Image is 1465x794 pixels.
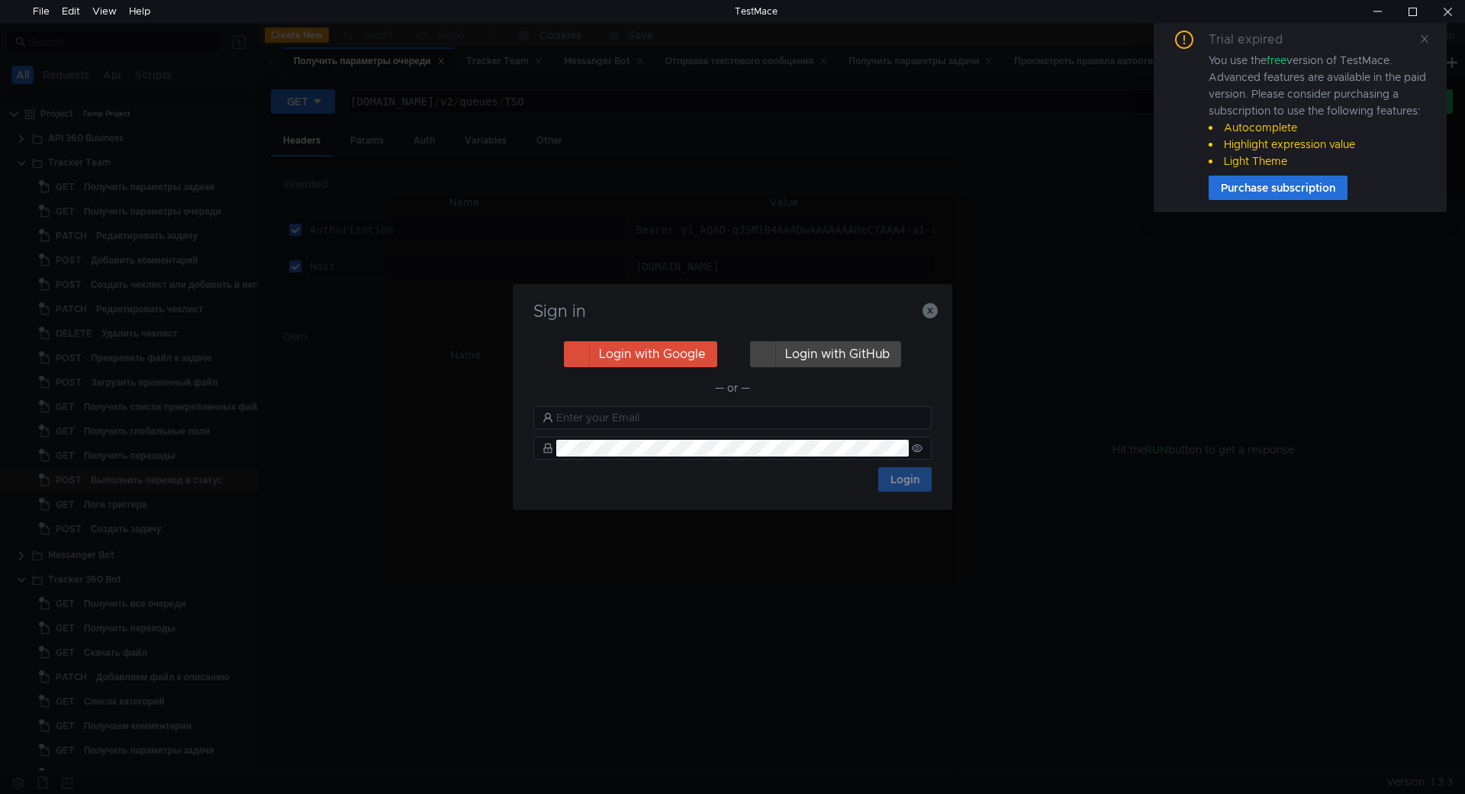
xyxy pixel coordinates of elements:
[531,302,934,321] h3: Sign in
[1209,176,1347,200] button: Purchase subscription
[1209,153,1428,169] li: Light Theme
[1209,31,1301,49] div: Trial expired
[564,341,717,367] button: Login with Google
[1267,53,1286,67] span: free
[1209,136,1428,153] li: Highlight expression value
[1209,119,1428,136] li: Autocomplete
[1209,52,1428,169] div: You use the version of TestMace. Advanced features are available in the paid version. Please cons...
[556,409,922,426] input: Enter your Email
[533,379,932,397] div: — or —
[750,341,901,367] button: Login with GitHub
